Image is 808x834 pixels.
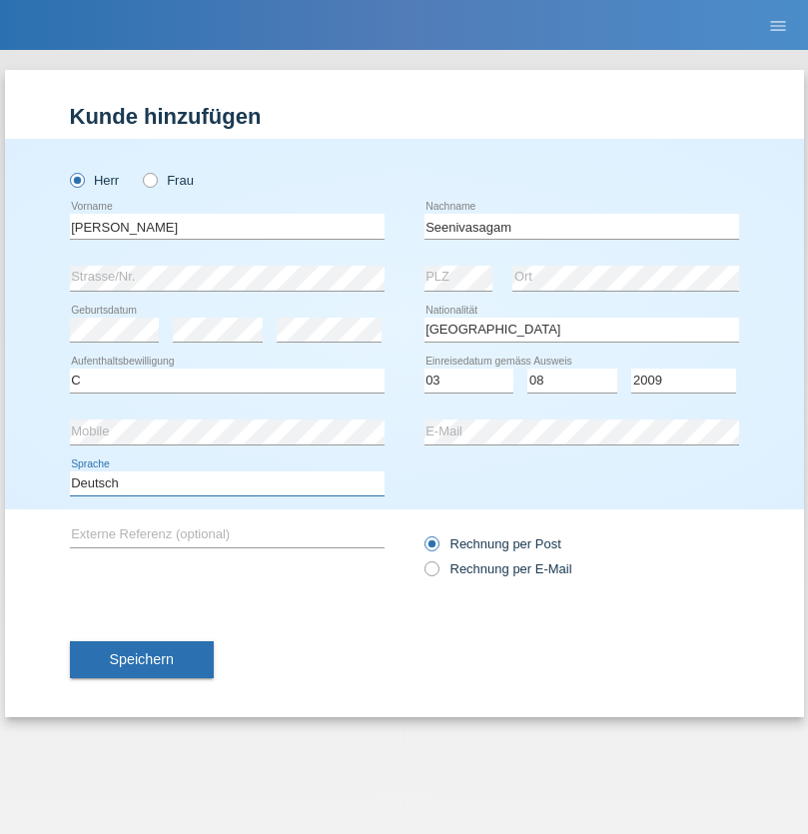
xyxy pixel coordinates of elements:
input: Frau [143,173,156,186]
input: Rechnung per E-Mail [424,561,437,586]
span: Speichern [110,651,174,667]
label: Herr [70,173,120,188]
input: Herr [70,173,83,186]
button: Speichern [70,641,214,679]
label: Rechnung per E-Mail [424,561,572,576]
a: menu [758,19,798,31]
label: Rechnung per Post [424,536,561,551]
input: Rechnung per Post [424,536,437,561]
label: Frau [143,173,194,188]
h1: Kunde hinzufügen [70,104,739,129]
i: menu [768,16,788,36]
